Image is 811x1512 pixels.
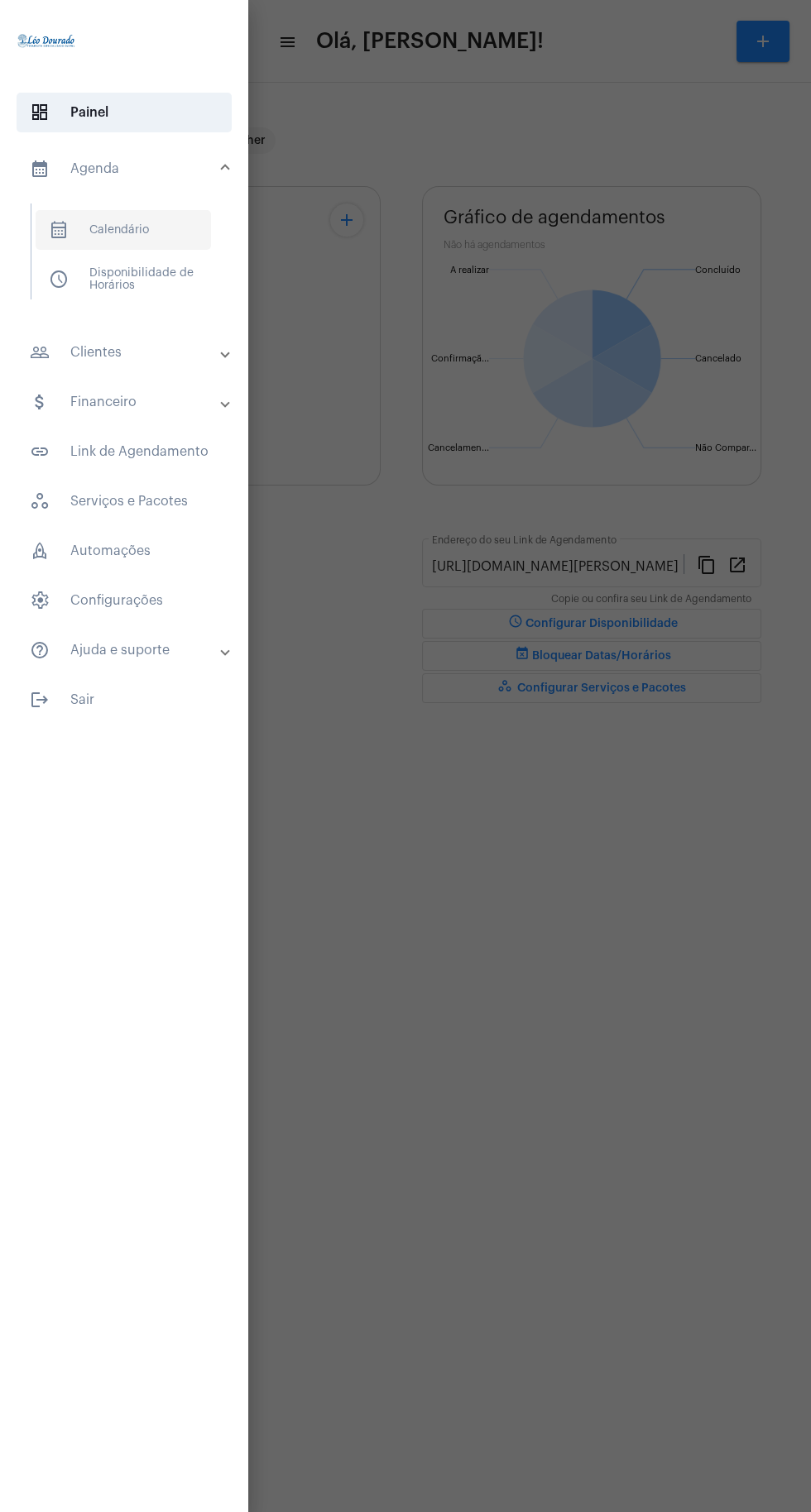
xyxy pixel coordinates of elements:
[49,220,69,240] span: sidenav icon
[17,481,232,521] span: Serviços e Pacotes
[30,491,50,511] span: sidenav icon
[10,142,248,195] mat-expansion-panel-header: sidenav iconAgenda
[17,531,232,571] span: Automações
[17,581,232,620] span: Configurações
[17,93,232,132] span: Painel
[10,630,248,670] mat-expansion-panel-header: sidenav iconAjuda e suporte
[30,392,50,412] mat-icon: sidenav icon
[36,210,211,250] span: Calendário
[30,159,222,179] mat-panel-title: Agenda
[30,541,50,561] span: sidenav icon
[30,591,50,610] span: sidenav icon
[36,260,211,299] span: Disponibilidade de Horários
[30,103,50,122] span: sidenav icon
[30,392,222,412] mat-panel-title: Financeiro
[30,640,50,660] mat-icon: sidenav icon
[17,680,232,720] span: Sair
[10,333,248,372] mat-expansion-panel-header: sidenav iconClientes
[30,690,50,710] mat-icon: sidenav icon
[49,270,69,289] span: sidenav icon
[30,159,50,179] mat-icon: sidenav icon
[13,8,79,74] img: 4c910ca3-f26c-c648-53c7-1a2041c6e520.jpg
[30,640,222,660] mat-panel-title: Ajuda e suporte
[10,195,248,323] div: sidenav iconAgenda
[30,342,50,362] mat-icon: sidenav icon
[17,432,232,471] span: Link de Agendamento
[10,382,248,422] mat-expansion-panel-header: sidenav iconFinanceiro
[30,442,50,462] mat-icon: sidenav icon
[30,342,222,362] mat-panel-title: Clientes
